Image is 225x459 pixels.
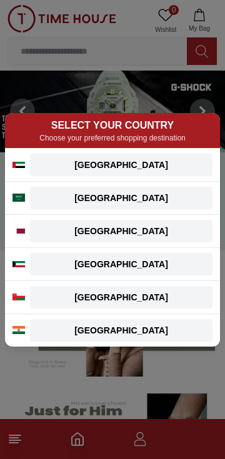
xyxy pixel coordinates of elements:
img: India flag [12,326,25,334]
button: [GEOGRAPHIC_DATA] [30,286,212,308]
div: [GEOGRAPHIC_DATA] [37,258,205,270]
div: [GEOGRAPHIC_DATA] [37,192,205,204]
button: [GEOGRAPHIC_DATA] [30,319,212,342]
div: [GEOGRAPHIC_DATA] [37,291,205,304]
img: Qatar flag [12,229,25,234]
img: Kuwait flag [12,261,25,267]
button: [GEOGRAPHIC_DATA] [30,154,212,176]
img: UAE flag [12,162,25,168]
p: Choose your preferred shopping destination [12,133,212,143]
img: Saudi Arabia flag [12,194,25,202]
div: [GEOGRAPHIC_DATA] [37,159,205,171]
button: [GEOGRAPHIC_DATA] [30,220,212,242]
img: Oman flag [12,294,25,300]
div: [GEOGRAPHIC_DATA] [37,225,205,237]
button: [GEOGRAPHIC_DATA] [30,253,212,275]
div: [GEOGRAPHIC_DATA] [37,324,205,337]
button: [GEOGRAPHIC_DATA] [30,187,212,209]
h2: SELECT YOUR COUNTRY [12,118,212,133]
